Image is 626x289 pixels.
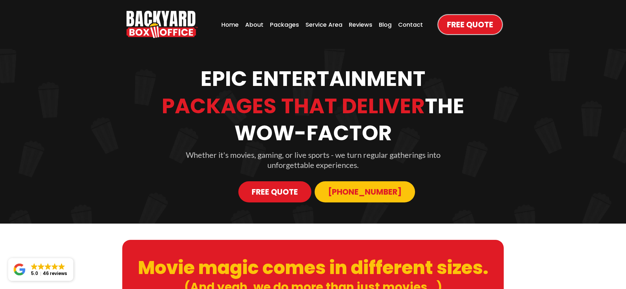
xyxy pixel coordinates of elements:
[127,11,198,38] a: https://www.backyardboxoffice.com
[124,92,502,146] h1: The Wow-Factor
[238,181,311,202] a: Free Quote
[127,11,198,38] img: Backyard Box Office
[8,258,73,281] a: Close GoogleGoogleGoogleGoogleGoogle 5.046 reviews
[315,181,415,202] a: 913-214-1202
[162,91,425,120] strong: Packages That Deliver
[377,18,394,31] a: Blog
[304,18,344,31] a: Service Area
[447,19,493,30] span: Free Quote
[124,150,502,160] p: Whether it's movies, gaming, or live sports - we turn regular gatherings into
[252,186,298,198] span: Free Quote
[124,65,502,92] h1: Epic Entertainment
[124,160,502,170] p: unforgettable experiences.
[243,18,265,31] a: About
[124,256,502,280] h1: Movie magic comes in different sizes.
[347,18,374,31] a: Reviews
[438,15,502,34] a: Free Quote
[396,18,425,31] a: Contact
[219,18,241,31] a: Home
[268,18,301,31] a: Packages
[328,186,402,198] span: [PHONE_NUMBER]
